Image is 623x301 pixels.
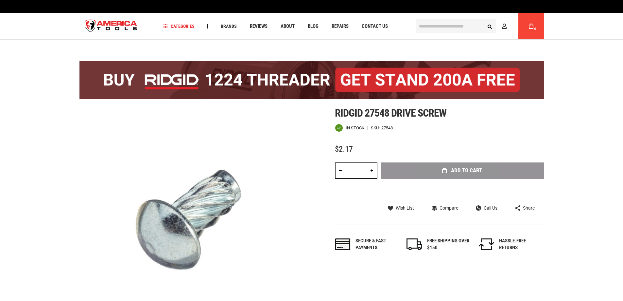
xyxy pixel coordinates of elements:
a: Call Us [476,205,497,211]
a: store logo [79,14,143,39]
span: In stock [346,126,364,130]
div: HASSLE-FREE RETURNS [499,237,542,252]
span: Ridgid 27548 drive screw [335,107,447,119]
div: FREE SHIPPING OVER $150 [427,237,470,252]
span: Repairs [332,24,349,29]
div: Secure & fast payments [355,237,398,252]
strong: SKU [371,126,381,130]
img: returns [478,238,494,250]
button: Search [484,20,496,32]
a: Repairs [329,22,352,31]
span: Share [523,206,535,210]
span: About [281,24,295,29]
img: payments [335,238,351,250]
div: Availability [335,124,364,132]
a: About [278,22,298,31]
img: BOGO: Buy the RIDGID® 1224 Threader (26092), get the 92467 200A Stand FREE! [79,61,544,99]
span: Brands [221,24,237,28]
span: Wish List [396,206,414,210]
a: Wish List [388,205,414,211]
span: Compare [440,206,458,210]
span: 0 [534,27,536,31]
a: 0 [525,13,537,39]
div: 27548 [381,126,393,130]
a: Contact Us [359,22,391,31]
span: $2.17 [335,144,353,154]
img: America Tools [79,14,143,39]
img: shipping [407,238,422,250]
a: Reviews [247,22,270,31]
span: Contact Us [362,24,388,29]
a: Categories [160,22,198,31]
span: Categories [163,24,195,28]
span: Blog [308,24,319,29]
a: Brands [218,22,240,31]
span: Call Us [484,206,497,210]
a: Compare [432,205,458,211]
a: Blog [305,22,321,31]
span: Reviews [250,24,268,29]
